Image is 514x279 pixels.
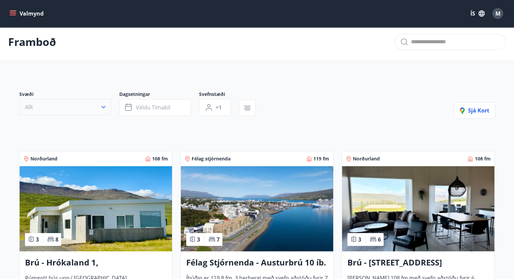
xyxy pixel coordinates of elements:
span: +1 [216,104,222,111]
img: Paella dish [181,166,333,251]
img: Paella dish [20,166,172,251]
h3: Brú - Hrókaland 1, [GEOGRAPHIC_DATA] [25,257,167,269]
span: 108 fm [152,155,168,162]
span: Norðurland [30,155,57,162]
button: ÍS [467,7,488,20]
button: M [490,5,506,22]
span: Allt [25,103,33,111]
span: 3 [358,236,361,243]
span: 8 [55,236,58,243]
span: 3 [36,236,39,243]
span: 119 fm [313,155,329,162]
span: Veldu tímabil [136,104,170,111]
span: Norðurland [353,155,380,162]
span: 7 [217,236,220,243]
span: Félag stjórnenda [192,155,230,162]
button: Sjá kort [454,102,495,119]
span: Dagsetningar [119,91,199,99]
span: Sjá kort [460,107,489,114]
span: 3 [197,236,200,243]
button: menu [8,7,46,20]
span: 108 fm [474,155,490,162]
span: M [495,10,500,17]
img: Paella dish [342,166,494,251]
h3: Brú - [STREET_ADDRESS] [347,257,489,269]
button: Veldu tímabil [119,99,191,116]
button: +1 [199,99,231,116]
span: 6 [378,236,381,243]
p: Framboð [8,34,56,49]
h3: Félag Stjórnenda - Austurbrú 10 íb. 201 [186,257,328,269]
button: Allt [19,99,111,115]
span: Svæði [19,91,119,99]
span: Svefnstæði [199,91,239,99]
